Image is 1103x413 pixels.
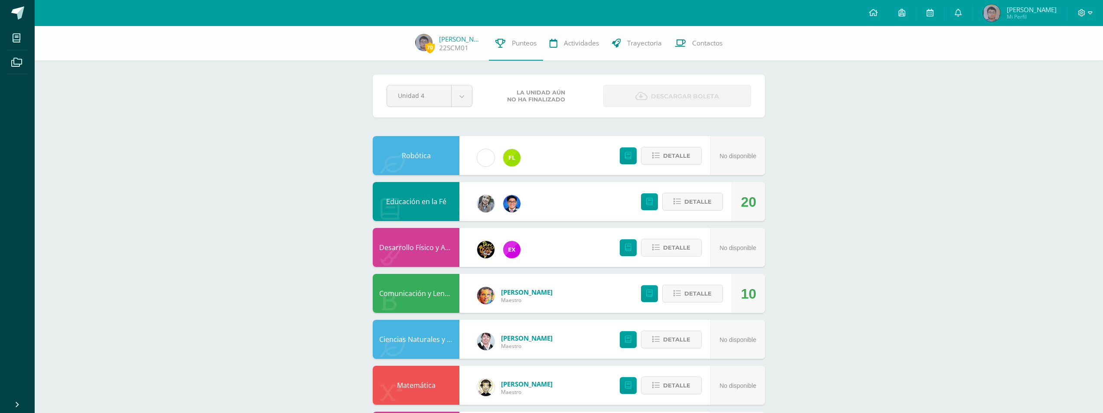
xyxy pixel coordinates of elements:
span: Descargar boleta [651,86,719,107]
img: 17d5d95429b14b8bb66d77129096e0a8.png [477,333,495,350]
span: Detalle [684,286,712,302]
a: Trayectoria [605,26,668,61]
span: Trayectoria [627,39,662,48]
span: [PERSON_NAME] [501,334,553,342]
div: Desarrollo Físico y Artístico [373,228,459,267]
img: 657983025bc339f3e4dda0fefa4d5b83.png [415,34,433,51]
span: Detalle [684,194,712,210]
img: 4bd1cb2f26ef773666a99eb75019340a.png [477,379,495,396]
img: 657983025bc339f3e4dda0fefa4d5b83.png [983,4,1000,22]
img: ce84f7dabd80ed5f5aa83b4480291ac6.png [503,241,521,258]
button: Detalle [662,193,723,211]
img: 038ac9c5e6207f3bea702a86cda391b3.png [503,195,521,212]
a: Punteos [489,26,543,61]
span: Maestro [501,342,553,350]
span: Contactos [692,39,722,48]
span: [PERSON_NAME] [1007,5,1057,14]
span: No disponible [719,153,756,159]
div: Robótica [373,136,459,175]
img: 21dcd0747afb1b787494880446b9b401.png [477,241,495,258]
span: Unidad 4 [398,85,440,106]
span: Detalle [663,377,690,393]
a: [PERSON_NAME] [439,35,482,43]
button: Detalle [641,239,702,257]
img: cae4b36d6049cd6b8500bd0f72497672.png [477,149,495,166]
span: La unidad aún no ha finalizado [507,89,565,103]
div: Matemática [373,366,459,405]
span: Maestro [501,296,553,304]
span: Mi Perfil [1007,13,1057,20]
span: [PERSON_NAME] [501,288,553,296]
a: 22SCM01 [439,43,469,52]
div: Comunicación y Lenguaje L.1 [373,274,459,313]
span: 70 [425,42,435,53]
span: [PERSON_NAME] [501,380,553,388]
a: Actividades [543,26,605,61]
button: Detalle [662,285,723,302]
button: Detalle [641,147,702,165]
span: Maestro [501,388,553,396]
a: Contactos [668,26,729,61]
span: Detalle [663,148,690,164]
img: d6c3c6168549c828b01e81933f68206c.png [503,149,521,166]
button: Detalle [641,331,702,348]
span: No disponible [719,382,756,389]
span: No disponible [719,244,756,251]
img: 49d5a75e1ce6d2edc12003b83b1ef316.png [477,287,495,304]
span: No disponible [719,336,756,343]
div: 20 [741,182,756,221]
a: Unidad 4 [387,85,472,107]
span: Actividades [564,39,599,48]
button: Detalle [641,377,702,394]
span: Detalle [663,332,690,348]
div: 10 [741,274,756,313]
img: cba4c69ace659ae4cf02a5761d9a2473.png [477,195,495,212]
span: Detalle [663,240,690,256]
span: Punteos [512,39,537,48]
div: Educación en la Fé [373,182,459,221]
div: Ciencias Naturales y Tecnología [373,320,459,359]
